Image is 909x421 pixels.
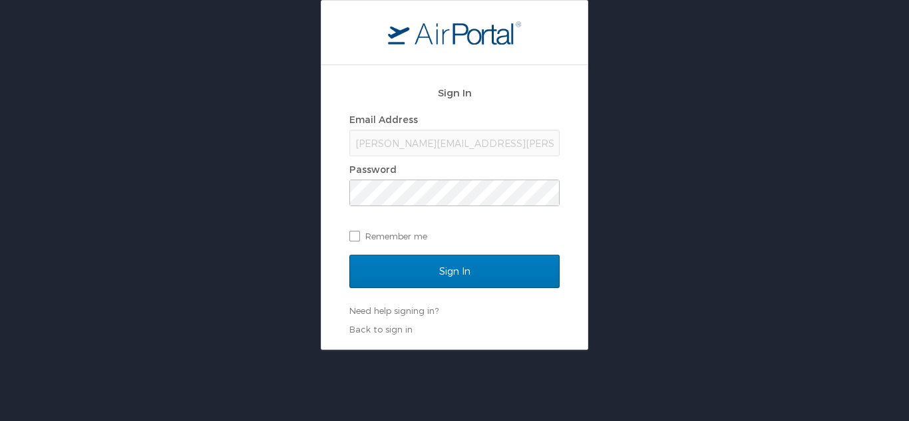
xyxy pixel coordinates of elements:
[349,324,413,335] a: Back to sign in
[349,305,439,316] a: Need help signing in?
[349,226,560,246] label: Remember me
[349,164,397,175] label: Password
[349,85,560,100] h2: Sign In
[388,21,521,45] img: logo
[349,255,560,288] input: Sign In
[349,114,418,125] label: Email Address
